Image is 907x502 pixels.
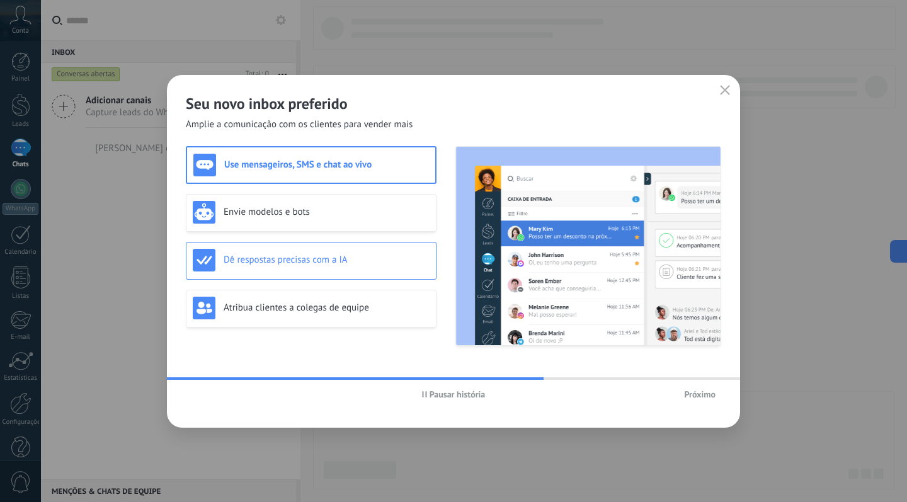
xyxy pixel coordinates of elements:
button: Próximo [678,385,721,404]
h3: Envie modelos e bots [224,206,430,218]
h3: Dê respostas precisas com a IA [224,254,430,266]
span: Pausar história [430,390,486,399]
h2: Seu novo inbox preferido [186,94,721,113]
span: Próximo [684,390,716,399]
button: Pausar história [416,385,491,404]
span: Amplie a comunicação com os clientes para vender mais [186,118,413,131]
h3: Atribua clientes a colegas de equipe [224,302,430,314]
h3: Use mensageiros, SMS e chat ao vivo [224,159,429,171]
